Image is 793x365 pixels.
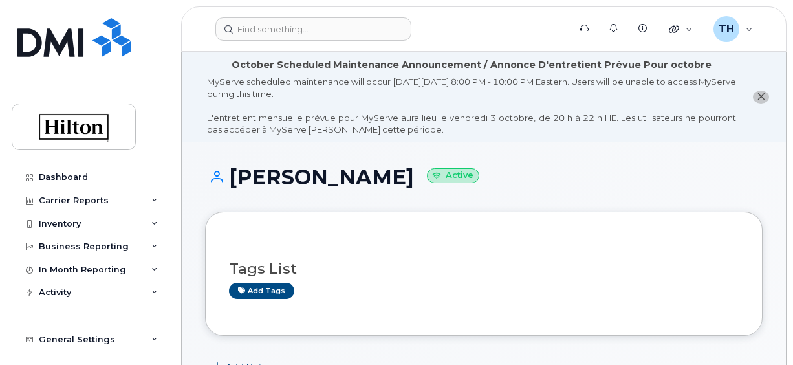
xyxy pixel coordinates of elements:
[427,168,479,183] small: Active
[229,283,294,299] a: Add tags
[205,166,763,188] h1: [PERSON_NAME]
[753,91,769,104] button: close notification
[232,58,712,72] div: October Scheduled Maintenance Announcement / Annonce D'entretient Prévue Pour octobre
[229,261,739,277] h3: Tags List
[207,76,736,136] div: MyServe scheduled maintenance will occur [DATE][DATE] 8:00 PM - 10:00 PM Eastern. Users will be u...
